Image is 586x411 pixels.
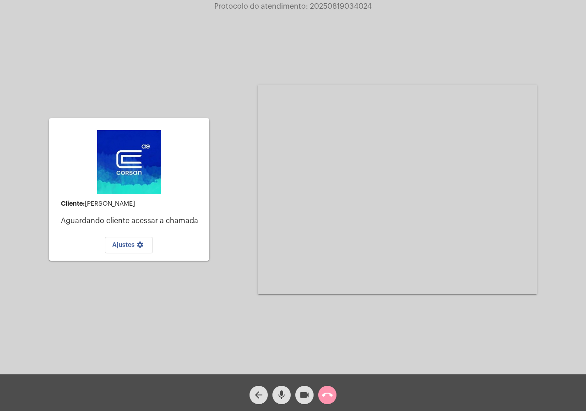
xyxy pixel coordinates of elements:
[61,217,202,225] p: Aguardando cliente acessar a chamada
[299,389,310,400] mat-icon: videocam
[135,241,146,252] mat-icon: settings
[253,389,264,400] mat-icon: arrow_back
[276,389,287,400] mat-icon: mic
[61,200,85,207] strong: Cliente:
[112,242,146,248] span: Ajustes
[214,3,372,10] span: Protocolo do atendimento: 20250819034024
[97,130,161,194] img: d4669ae0-8c07-2337-4f67-34b0df7f5ae4.jpeg
[61,200,202,208] div: [PERSON_NAME]
[105,237,153,253] button: Ajustes
[322,389,333,400] mat-icon: call_end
